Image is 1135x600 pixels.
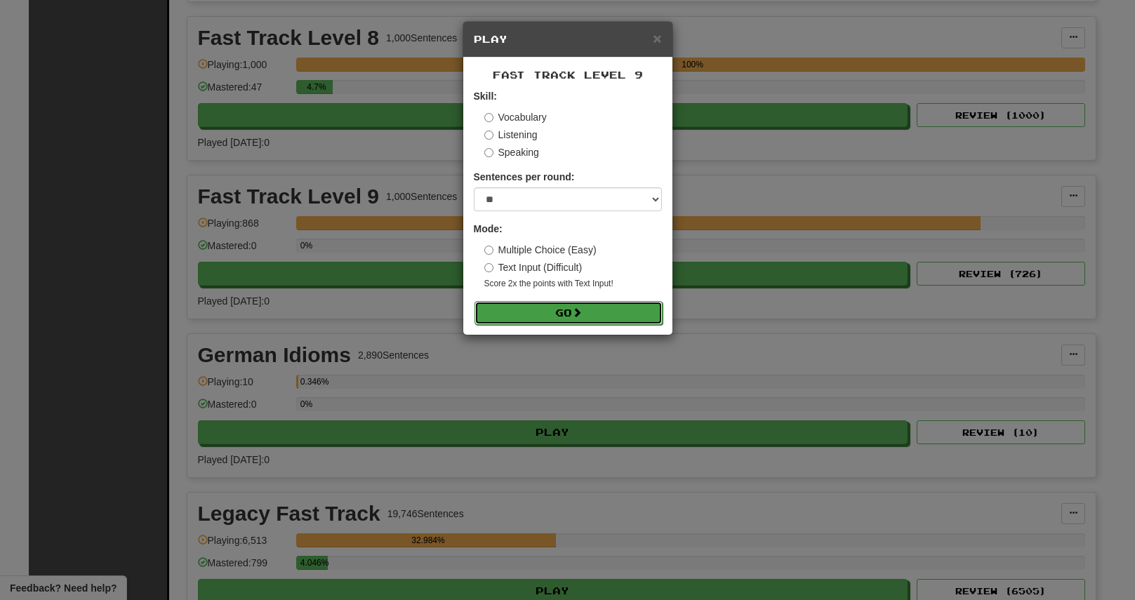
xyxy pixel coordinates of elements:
input: Vocabulary [484,113,493,122]
input: Text Input (Difficult) [484,263,493,272]
button: Close [653,31,661,46]
span: Fast Track Level 9 [493,69,643,81]
label: Speaking [484,145,539,159]
label: Sentences per round: [474,170,575,184]
input: Listening [484,131,493,140]
input: Multiple Choice (Easy) [484,246,493,255]
strong: Mode: [474,223,503,234]
small: Score 2x the points with Text Input ! [484,278,662,290]
label: Multiple Choice (Easy) [484,243,597,257]
strong: Skill: [474,91,497,102]
input: Speaking [484,148,493,157]
h5: Play [474,32,662,46]
span: × [653,30,661,46]
label: Vocabulary [484,110,547,124]
label: Listening [484,128,538,142]
label: Text Input (Difficult) [484,260,583,274]
button: Go [474,301,663,325]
